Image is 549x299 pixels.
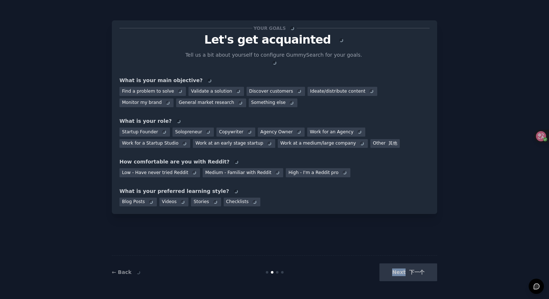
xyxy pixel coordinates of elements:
[119,33,430,46] p: Let's get acquainted
[159,198,189,207] div: Videos
[247,87,305,96] div: Discover customers
[307,128,365,137] div: Work for an Agency
[119,168,200,177] div: Low - Have never tried Reddit
[278,139,368,148] div: Work at a medium/large company
[389,141,397,146] font: 其他
[119,98,174,108] div: Monitor my brand
[183,51,366,66] p: Tell us a bit about yourself to configure GummySearch for your goals.
[188,87,244,96] div: Validate a solution
[172,128,214,137] div: Solopreneur
[119,77,430,84] div: What is your main objective?
[112,269,142,275] a: ← Back
[119,187,430,195] div: What is your preferred learning style?
[203,168,283,177] div: Medium - Familiar with Reddit
[119,128,170,137] div: Startup Founder
[119,87,186,96] div: Find a problem to solve
[216,128,255,137] div: Copywriter
[252,24,297,32] span: Your goals
[191,198,221,207] div: Stories
[119,198,157,207] div: Blog Posts
[193,139,275,148] div: Work at an early stage startup
[224,198,261,207] div: Checklists
[176,98,246,108] div: General market research
[119,139,190,148] div: Work for a Startup Studio
[119,117,430,125] div: What is your role?
[249,98,298,108] div: Something else
[119,158,430,166] div: How comfortable are you with Reddit?
[370,139,400,148] div: Other
[286,168,350,177] div: High - I'm a Reddit pro
[258,128,305,137] div: Agency Owner
[308,87,377,96] div: Ideate/distribute content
